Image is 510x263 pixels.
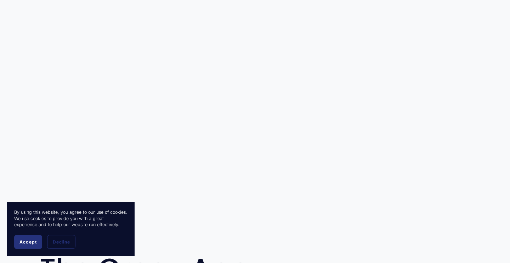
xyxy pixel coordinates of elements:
section: Cookie banner [7,202,135,256]
span: Accept [19,239,37,245]
button: Accept [14,235,42,249]
button: Decline [47,235,75,249]
span: Decline [53,239,70,245]
p: By using this website, you agree to our use of cookies. We use cookies to provide you with a grea... [14,209,127,228]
